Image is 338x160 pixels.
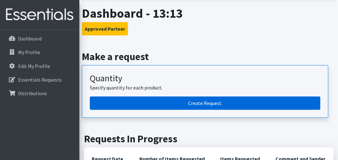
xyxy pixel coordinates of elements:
[82,6,336,21] h1: Dashboard - 13:13
[18,77,62,83] p: Essentials Requests
[18,49,40,55] p: My Profile
[82,22,128,35] button: Approved Partner
[90,84,320,91] p: Specify quantity for each product.
[3,73,77,86] a: Essentials Requests
[90,96,320,110] a: Create a request by quantity
[84,133,333,145] h2: Requests In Progress
[3,4,77,25] img: HumanEssentials
[90,73,320,84] h3: Quantity
[3,60,77,72] a: Edit My Profile
[3,32,77,45] a: Dashboard
[3,87,77,100] a: Distributions
[18,90,47,96] p: Distributions
[3,46,77,58] a: My Profile
[82,51,336,63] h2: Make a request
[18,35,42,42] p: Dashboard
[18,63,50,69] p: Edit My Profile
